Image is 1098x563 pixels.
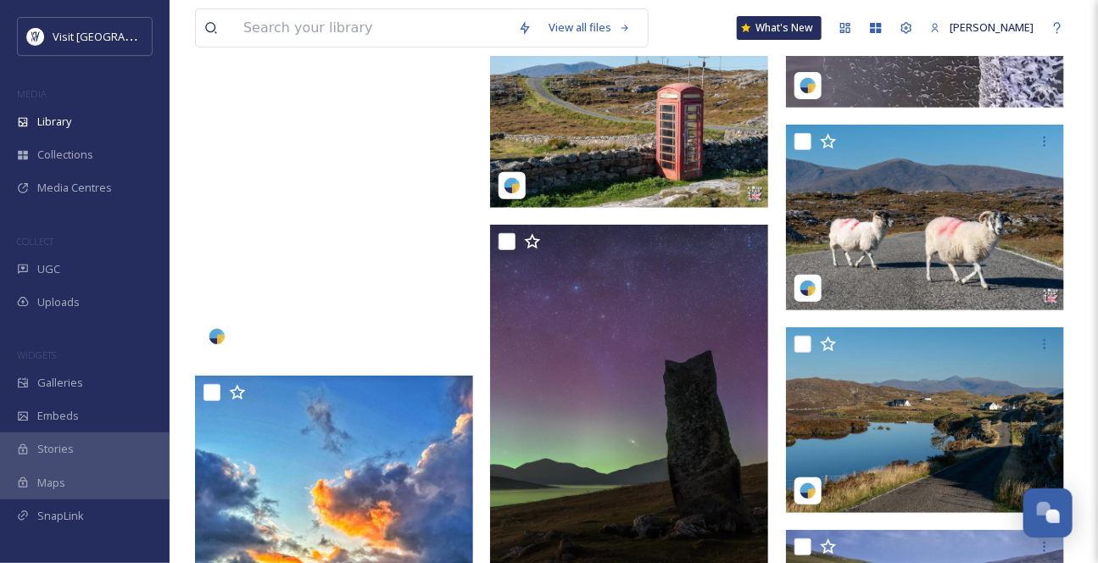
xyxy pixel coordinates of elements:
[950,20,1034,35] span: [PERSON_NAME]
[504,177,521,194] img: snapsea-logo.png
[490,23,768,209] img: akissfromuk-17875693815284501.jpg
[27,28,44,45] img: Untitled%20design%20%2897%29.png
[53,28,184,44] span: Visit [GEOGRAPHIC_DATA]
[17,348,56,361] span: WIDGETS
[37,508,84,524] span: SnapLink
[37,114,71,130] span: Library
[37,261,60,277] span: UGC
[17,87,47,100] span: MEDIA
[922,11,1042,44] a: [PERSON_NAME]
[209,328,226,345] img: snapsea-logo.png
[800,77,817,94] img: snapsea-logo.png
[235,9,510,47] input: Search your library
[37,294,80,310] span: Uploads
[786,125,1064,310] img: akissfromuk-17912491071177333.jpg
[1023,488,1073,538] button: Open Chat
[37,375,83,391] span: Galleries
[17,235,53,248] span: COLLECT
[37,408,79,424] span: Embeds
[800,482,817,499] img: snapsea-logo.png
[786,327,1064,513] img: akissfromuk-17890147092183979.jpg
[37,180,112,196] span: Media Centres
[37,475,65,491] span: Maps
[37,147,93,163] span: Collections
[737,16,822,40] a: What's New
[37,441,74,457] span: Stories
[800,280,817,297] img: snapsea-logo.png
[540,11,639,44] a: View all files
